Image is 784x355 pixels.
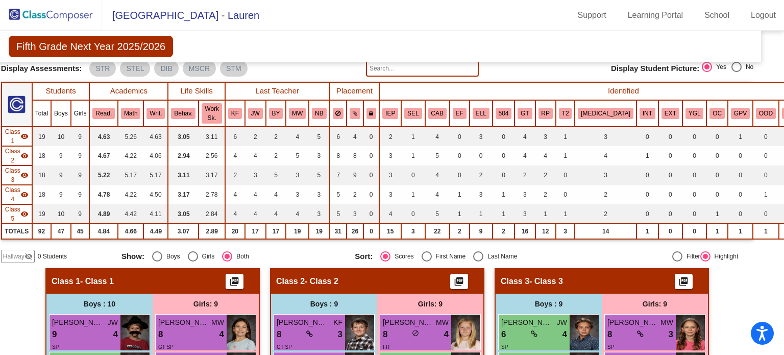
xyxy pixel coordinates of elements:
[32,185,51,204] td: 18
[728,100,753,127] th: Good Parent Volunteer
[248,108,263,119] button: JW
[379,185,401,204] td: 3
[556,185,575,204] td: 0
[556,165,575,185] td: 0
[677,276,690,291] mat-icon: picture_as_pdf
[245,100,266,127] th: Jeff White
[120,60,150,77] mat-chip: STEL
[658,127,682,146] td: 0
[2,185,32,204] td: Hidden teacher - Class 4
[168,127,199,146] td: 3.05
[168,204,199,224] td: 3.05
[5,127,20,146] span: Class 1
[753,185,779,204] td: 1
[535,127,556,146] td: 3
[1,64,82,73] span: Display Assessments:
[658,100,682,127] th: Extrovert
[428,108,447,119] button: CAB
[154,60,178,77] mat-chip: DIB
[742,62,753,72] div: No
[51,100,71,127] th: Boys
[379,204,401,224] td: 4
[682,146,707,165] td: 0
[401,127,425,146] td: 1
[753,127,779,146] td: 0
[453,108,467,119] button: EF
[143,165,168,185] td: 5.17
[71,185,90,204] td: 9
[514,185,535,204] td: 3
[266,165,286,185] td: 5
[514,146,535,165] td: 4
[636,146,658,165] td: 1
[450,127,470,146] td: 0
[118,146,143,165] td: 4.22
[220,60,248,77] mat-chip: STM
[636,127,658,146] td: 0
[450,146,470,165] td: 0
[575,127,636,146] td: 3
[575,224,636,239] td: 14
[425,165,450,185] td: 4
[535,165,556,185] td: 2
[493,146,515,165] td: 0
[636,224,658,239] td: 1
[470,185,493,204] td: 3
[2,146,32,165] td: Hidden teacher - Class 2
[493,224,515,239] td: 2
[347,165,363,185] td: 9
[575,165,636,185] td: 3
[425,146,450,165] td: 5
[20,191,29,199] mat-icon: visibility
[728,185,753,204] td: 0
[118,165,143,185] td: 5.17
[575,100,636,127] th: MTSS Tier 3
[266,100,286,127] th: Brad Yule
[470,146,493,165] td: 0
[493,204,515,224] td: 1
[578,108,633,119] button: [MEDICAL_DATA]
[347,224,363,239] td: 26
[379,127,401,146] td: 2
[728,224,753,239] td: 1
[225,185,245,204] td: 4
[330,127,347,146] td: 6
[728,127,753,146] td: 1
[89,82,168,100] th: Academics
[225,204,245,224] td: 4
[198,252,215,261] div: Girls
[228,108,242,119] button: KF
[753,146,779,165] td: 0
[493,127,515,146] td: 0
[143,185,168,204] td: 4.50
[121,108,140,119] button: Math
[330,100,347,127] th: Keep away students
[2,165,32,185] td: Hidden teacher - Class 3
[121,251,347,262] mat-radio-group: Select an option
[743,7,784,23] a: Logout
[658,185,682,204] td: 0
[570,7,615,23] a: Support
[289,108,306,119] button: MW
[347,185,363,204] td: 2
[450,274,468,289] button: Print Students Details
[32,204,51,224] td: 19
[2,204,32,224] td: Hidden teacher - Class 5
[658,224,682,239] td: 0
[401,165,425,185] td: 0
[706,165,728,185] td: 0
[118,204,143,224] td: 4.42
[89,165,118,185] td: 5.22
[286,146,309,165] td: 5
[168,165,199,185] td: 3.11
[355,252,373,261] span: Sort:
[226,274,243,289] button: Print Students Details
[753,165,779,185] td: 0
[5,205,20,223] span: Class 5
[696,7,738,23] a: School
[71,204,90,224] td: 9
[245,204,266,224] td: 4
[401,204,425,224] td: 0
[199,127,225,146] td: 3.11
[425,204,450,224] td: 5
